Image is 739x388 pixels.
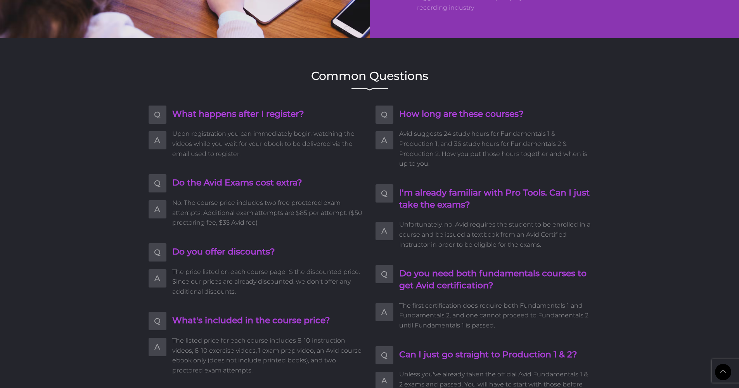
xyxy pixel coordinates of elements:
[149,243,166,262] span: Q
[149,106,166,124] span: Q
[172,198,364,228] span: No. The course price includes two free proctored exam attempts. Additional exam attempts are $85 ...
[399,129,591,168] span: Avid suggests 24 study hours for Fundamentals 1 & Production 1, and 36 study hours for Fundamenta...
[399,108,591,120] h4: How long are these courses?
[149,312,166,330] span: Q
[149,200,166,218] span: A
[149,269,166,288] span: A
[351,88,388,91] img: decorative line
[376,265,393,283] span: Q
[376,222,393,240] span: A
[399,349,591,361] h4: Can I just go straight to Production 1 & 2?
[172,246,364,258] h4: Do you offer discounts?
[376,303,393,321] span: A
[399,187,591,211] h4: I'm already familiar with Pro Tools. Can I just take the exams?
[376,131,393,149] span: A
[172,177,364,189] h4: Do the Avid Exams cost extra?
[376,106,393,124] span: Q
[399,301,591,331] span: The first certification does require both Fundamentals 1 and Fundamentals 2, and one cannot proce...
[399,268,591,292] h4: Do you need both fundamentals courses to get Avid certification?
[149,131,166,149] span: A
[376,184,393,203] span: Q
[715,364,731,380] a: Back to Top
[172,336,364,375] span: The listed price for each course includes 8-10 instruction videos, 8-10 exercise videos, 1 exam p...
[172,108,364,120] h4: What happens after I register?
[172,129,364,159] span: Upon registration you can immediately begin watching the videos while you wait for your ebook to ...
[149,338,166,356] span: A
[149,174,166,192] span: Q
[399,220,591,249] span: Unfortunately, no. Avid requires the student to be enrolled in a course and be issued a textbook ...
[149,70,591,82] h2: Common Questions
[172,267,364,297] span: The price listed on each course page IS the discounted price. Since our prices are already discou...
[376,346,393,364] span: Q
[172,315,364,327] h4: What's included in the course price?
